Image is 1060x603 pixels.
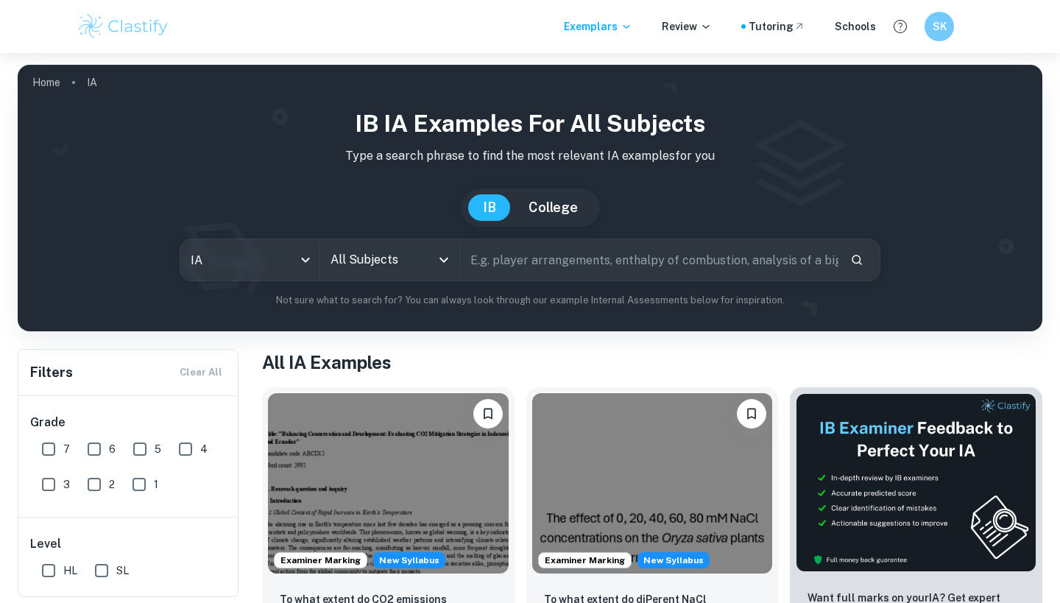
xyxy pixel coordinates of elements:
button: Search [844,247,869,272]
div: Starting from the May 2026 session, the ESS IA requirements have changed. We created this exempla... [637,552,710,568]
span: 2 [109,476,115,493]
h6: Filters [30,362,73,383]
img: Thumbnail [796,393,1036,572]
a: Schools [835,18,876,35]
img: ESS IA example thumbnail: To what extent do diPerent NaCl concentr [532,393,773,574]
p: Exemplars [564,18,632,35]
span: HL [63,563,77,579]
span: New Syllabus [637,552,710,568]
span: SL [116,563,129,579]
span: 7 [63,441,70,457]
h1: All IA Examples [262,349,1042,375]
span: 6 [109,441,116,457]
span: 4 [200,441,208,457]
button: IB [468,194,511,221]
a: Tutoring [749,18,805,35]
p: Review [662,18,712,35]
span: 1 [154,476,158,493]
img: profile cover [18,65,1042,331]
p: Not sure what to search for? You can always look through our example Internal Assessments below f... [29,293,1031,308]
img: ESS IA example thumbnail: To what extent do CO2 emissions contribu [268,393,509,574]
a: Home [32,72,60,93]
button: Bookmark [737,399,766,429]
span: 3 [63,476,70,493]
span: Examiner Marking [539,554,631,567]
input: E.g. player arrangements, enthalpy of combustion, analysis of a big city... [460,239,838,281]
button: Open [434,250,454,270]
span: 5 [155,441,161,457]
div: IA [180,239,319,281]
h6: SK [931,18,948,35]
h6: Grade [30,414,227,431]
button: College [514,194,593,221]
h1: IB IA examples for all subjects [29,106,1031,141]
div: Starting from the May 2026 session, the ESS IA requirements have changed. We created this exempla... [373,552,445,568]
h6: Level [30,535,227,553]
p: IA [87,74,97,91]
button: SK [925,12,954,41]
img: Clastify logo [77,12,170,41]
span: Examiner Marking [275,554,367,567]
button: Bookmark [473,399,503,429]
p: Type a search phrase to find the most relevant IA examples for you [29,147,1031,165]
span: New Syllabus [373,552,445,568]
button: Help and Feedback [888,14,913,39]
